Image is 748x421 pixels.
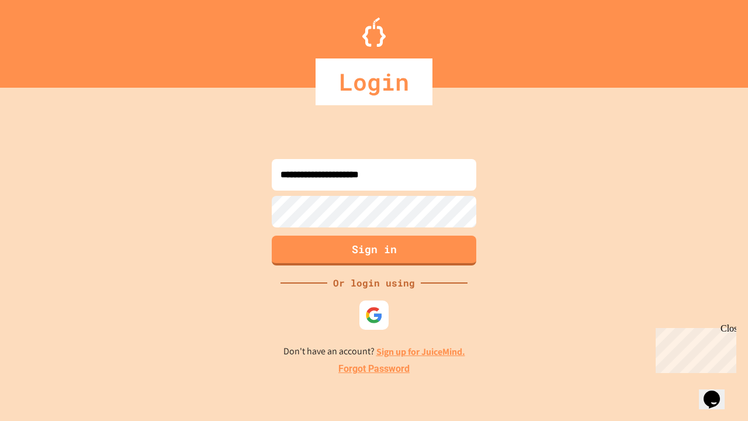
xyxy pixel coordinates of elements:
iframe: chat widget [699,374,736,409]
div: Login [316,58,432,105]
div: Chat with us now!Close [5,5,81,74]
a: Sign up for JuiceMind. [376,346,465,358]
p: Don't have an account? [283,344,465,359]
button: Sign in [272,236,476,265]
div: Or login using [327,276,421,290]
img: Logo.svg [362,18,386,47]
a: Forgot Password [338,362,410,376]
img: google-icon.svg [365,306,383,324]
iframe: chat widget [651,323,736,373]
